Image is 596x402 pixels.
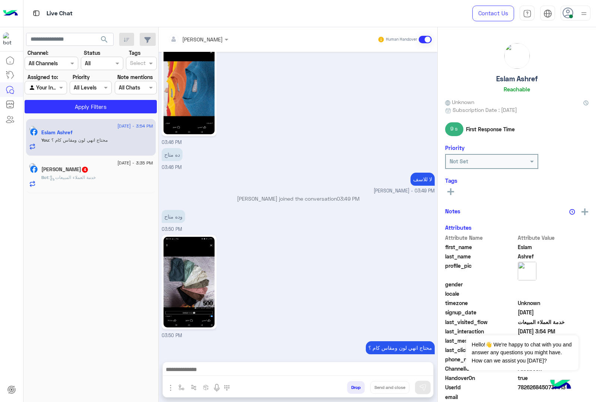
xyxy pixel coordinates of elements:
[518,252,589,260] span: Ashref
[82,167,88,173] span: 4
[518,318,589,326] span: خدمة العملاء المبيعات
[445,290,516,298] span: locale
[49,137,108,143] span: محتاج انهي لون ومقاس كام ؟
[472,6,514,21] a: Contact Us
[117,123,153,129] span: [DATE] - 3:54 PM
[518,234,589,242] span: Attribute Value
[445,318,516,326] span: last_visited_flow
[518,280,589,288] span: null
[445,365,516,373] span: ChannelId
[164,237,215,327] img: 541109003_2007794643386507_3968531465621316436_n.jpg
[3,32,16,46] img: 713415422032625
[453,106,517,114] span: Subscription Date : [DATE]
[366,341,435,354] p: 5/9/2025, 3:54 PM
[518,393,589,401] span: null
[337,195,359,202] span: 03:49 PM
[445,299,516,307] span: timezone
[445,262,516,279] span: profile_pic
[410,173,435,186] p: 5/9/2025, 3:49 PM
[504,86,530,92] h6: Reachable
[518,290,589,298] span: null
[419,384,427,391] img: send message
[445,224,472,231] h6: Attributes
[374,188,435,195] span: [PERSON_NAME] - 03:49 PM
[28,73,58,81] label: Assigned to:
[445,393,516,401] span: email
[518,299,589,307] span: Unknown
[224,385,230,391] img: make a call
[3,6,18,21] img: Logo
[162,164,182,170] span: 03:46 PM
[445,234,516,242] span: Attribute Name
[496,75,538,83] h5: Eslam Ashref
[41,129,73,136] h5: Eslam Ashref
[32,9,41,18] img: tab
[117,160,153,166] span: [DATE] - 3:35 PM
[370,381,409,394] button: Send and close
[48,175,96,180] span: : خدمة العملاء المبيعات
[29,126,36,132] img: picture
[166,383,175,392] img: send attachment
[28,49,48,57] label: Channel:
[445,98,474,106] span: Unknown
[129,49,140,57] label: Tags
[30,128,38,136] img: Facebook
[445,177,589,184] h6: Tags
[162,148,183,161] p: 5/9/2025, 3:46 PM
[129,59,146,69] div: Select
[164,44,215,134] img: 524051060_1321910546171640_1289267407296763763_n.jpg
[30,166,38,173] img: Facebook
[73,73,90,81] label: Priority
[47,9,73,19] p: Live Chat
[162,226,182,232] span: 03:50 PM
[445,346,516,354] span: last_clicked_button
[188,381,200,393] button: Trigger scenario
[212,383,221,392] img: send voice note
[523,9,532,18] img: tab
[162,333,182,338] span: 03:50 PM
[162,210,185,223] p: 5/9/2025, 3:50 PM
[445,374,516,382] span: HandoverOn
[581,208,588,215] img: add
[162,195,435,202] p: [PERSON_NAME] joined the conversation
[445,327,516,335] span: last_interaction
[95,33,114,49] button: search
[543,9,552,18] img: tab
[518,243,589,251] span: Eslam
[445,383,516,391] span: UserId
[445,243,516,251] span: first_name
[178,384,184,390] img: select flow
[520,6,535,21] a: tab
[347,381,365,394] button: Drop
[445,308,516,316] span: signup_date
[200,381,212,393] button: create order
[445,208,460,214] h6: Notes
[386,37,417,43] small: Human Handover
[100,35,109,44] span: search
[518,374,589,382] span: true
[445,280,516,288] span: gender
[41,137,49,143] span: You
[518,383,589,391] span: 7826268450737413
[41,166,89,173] h5: Karim EL Said
[41,175,48,180] span: Bot
[569,209,575,215] img: notes
[466,335,578,370] span: Hello!👋 We're happy to chat with you and answer any questions you might have. How can we assist y...
[445,144,465,151] h6: Priority
[518,262,536,280] img: picture
[445,355,516,363] span: phone_number
[579,9,589,18] img: profile
[466,125,515,133] span: First Response Time
[29,163,36,170] img: picture
[25,100,157,113] button: Apply Filters
[504,43,530,69] img: picture
[203,384,209,390] img: create order
[162,139,182,145] span: 03:46 PM
[117,73,153,81] label: Note mentions
[445,122,463,136] span: 9 s
[175,381,188,393] button: select flow
[518,308,589,316] span: 2024-08-30T18:56:33.532Z
[84,49,100,57] label: Status
[445,337,516,345] span: last_message
[445,252,516,260] span: last_name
